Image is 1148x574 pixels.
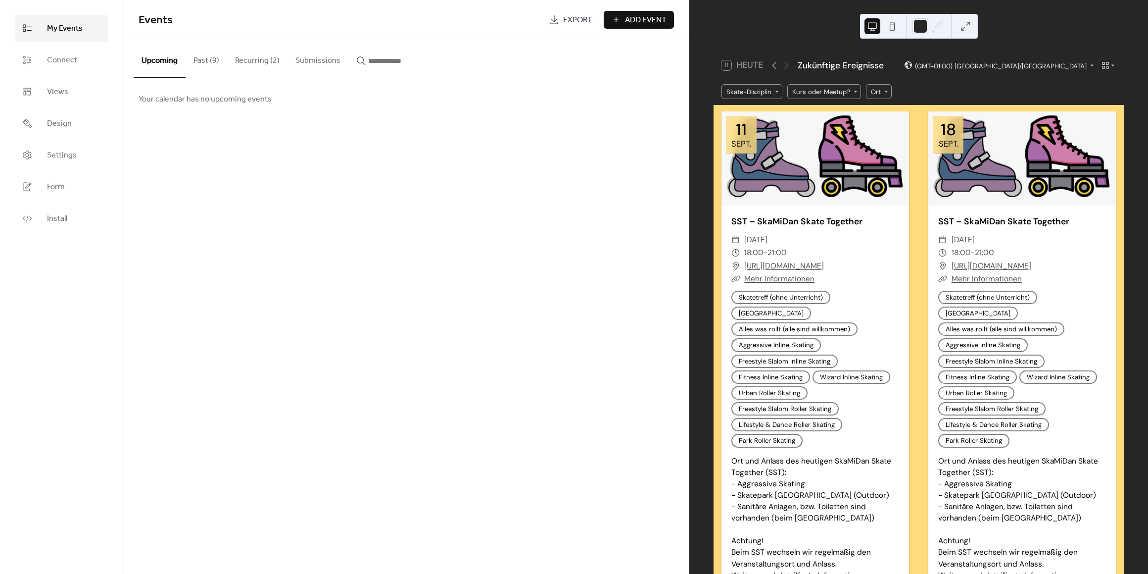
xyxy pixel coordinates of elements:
button: Recurring (2) [227,40,287,77]
span: [DATE] [952,233,975,246]
button: Submissions [287,40,348,77]
span: Install [47,213,67,225]
span: Design [47,118,72,130]
div: Sept. [731,140,751,149]
a: Export [542,11,600,29]
div: ​ [731,260,740,272]
button: Add Event [604,11,674,29]
div: Zukünftige Ereignisse [798,59,884,72]
div: ​ [938,233,947,246]
span: Events [139,9,173,31]
a: Form [15,173,108,200]
span: My Events [47,23,83,35]
a: [URL][DOMAIN_NAME] [744,260,824,272]
span: Form [47,181,65,193]
a: Install [15,205,108,232]
span: Export [563,14,592,26]
button: Past (9) [186,40,227,77]
div: ​ [938,246,947,259]
a: [URL][DOMAIN_NAME] [952,260,1031,272]
span: Your calendar has no upcoming events [139,94,272,105]
a: Mehr Informationen [952,274,1022,284]
span: 21:00 [975,246,994,259]
button: Upcoming [134,40,186,78]
div: ​ [731,246,740,259]
a: My Events [15,15,108,42]
span: 18:00 [952,246,971,259]
a: SST – SkaMiDan Skate Together [938,216,1069,227]
span: Add Event [625,14,667,26]
span: Connect [47,54,77,66]
div: ​ [731,233,740,246]
a: Connect [15,47,108,73]
a: Mehr Informationen [744,274,814,284]
div: ​ [731,272,740,285]
span: 18:00 [744,246,764,259]
span: - [764,246,767,259]
span: Settings [47,150,77,161]
a: SST – SkaMiDan Skate Together [731,216,862,227]
span: [DATE] [744,233,767,246]
div: Sept. [939,140,958,149]
div: ​ [938,272,947,285]
a: Design [15,110,108,137]
span: Views [47,86,68,98]
div: 11 [736,121,747,138]
span: 21:00 [767,246,787,259]
a: Views [15,78,108,105]
div: ​ [938,260,947,272]
div: 18 [941,121,956,138]
span: (GMT+01:00) [GEOGRAPHIC_DATA]/[GEOGRAPHIC_DATA] [915,62,1087,69]
a: Settings [15,142,108,168]
span: - [971,246,975,259]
